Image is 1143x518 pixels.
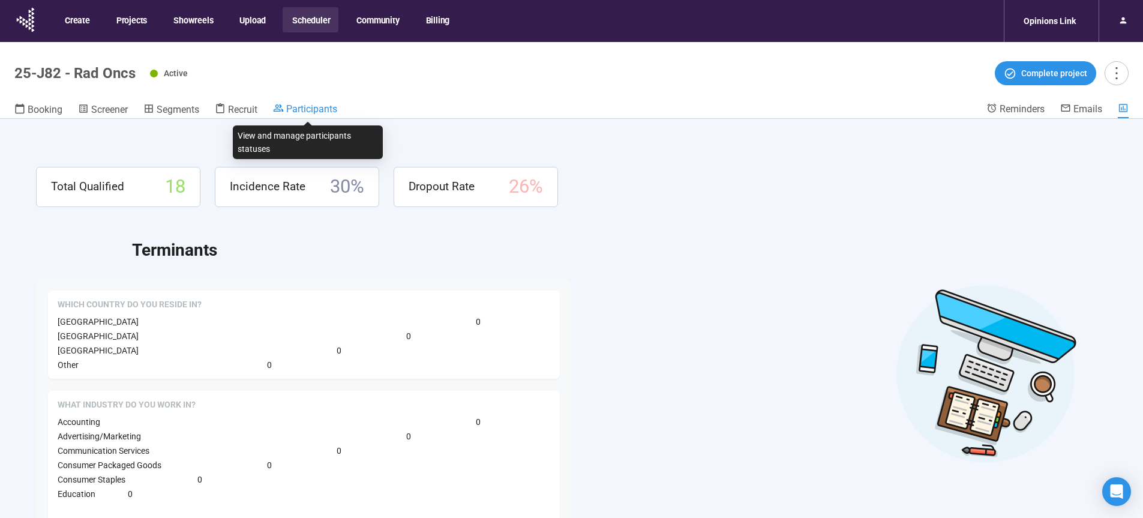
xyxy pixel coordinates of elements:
[51,178,124,196] span: Total Qualified
[58,460,161,470] span: Consumer Packaged Goods
[58,299,202,311] span: Which country do you reside in?
[215,103,257,118] a: Recruit
[143,103,199,118] a: Segments
[230,7,274,32] button: Upload
[416,7,458,32] button: Billing
[267,459,272,472] span: 0
[14,65,136,82] h1: 25-J82 - Rad Oncs
[406,430,411,443] span: 0
[58,475,125,484] span: Consumer Staples
[164,7,221,32] button: Showreels
[230,178,305,196] span: Incidence Rate
[228,104,257,115] span: Recruit
[330,172,364,202] span: 30 %
[337,344,341,357] span: 0
[197,473,202,486] span: 0
[283,7,338,32] button: Scheduler
[132,237,1107,264] h2: Terminants
[286,103,337,115] span: Participants
[58,489,95,499] span: Education
[337,444,341,457] span: 0
[58,417,100,427] span: Accounting
[347,7,407,32] button: Community
[1073,103,1102,115] span: Emails
[986,103,1045,117] a: Reminders
[78,103,128,118] a: Screener
[995,61,1096,85] button: Complete project
[14,103,62,118] a: Booking
[128,487,133,501] span: 0
[58,331,139,341] span: [GEOGRAPHIC_DATA]
[28,104,62,115] span: Booking
[1108,65,1124,81] span: more
[1000,103,1045,115] span: Reminders
[233,125,383,159] div: View and manage participants statuses
[406,330,411,343] span: 0
[58,446,149,456] span: Communication Services
[1105,61,1129,85] button: more
[267,358,272,372] span: 0
[273,103,337,117] a: Participants
[58,399,196,411] span: What Industry do you work in?
[58,317,139,327] span: [GEOGRAPHIC_DATA]
[91,104,128,115] span: Screener
[476,415,481,429] span: 0
[476,315,481,328] span: 0
[1102,477,1131,506] div: Open Intercom Messenger
[409,178,475,196] span: Dropout Rate
[1060,103,1102,117] a: Emails
[58,432,141,441] span: Advertising/Marketing
[55,7,98,32] button: Create
[107,7,155,32] button: Projects
[165,172,185,202] span: 18
[157,104,199,115] span: Segments
[164,68,188,78] span: Active
[58,346,139,355] span: [GEOGRAPHIC_DATA]
[1021,67,1087,80] span: Complete project
[509,172,543,202] span: 26 %
[58,360,79,370] span: Other
[896,283,1077,464] img: Desktop work notes
[1016,10,1083,32] div: Opinions Link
